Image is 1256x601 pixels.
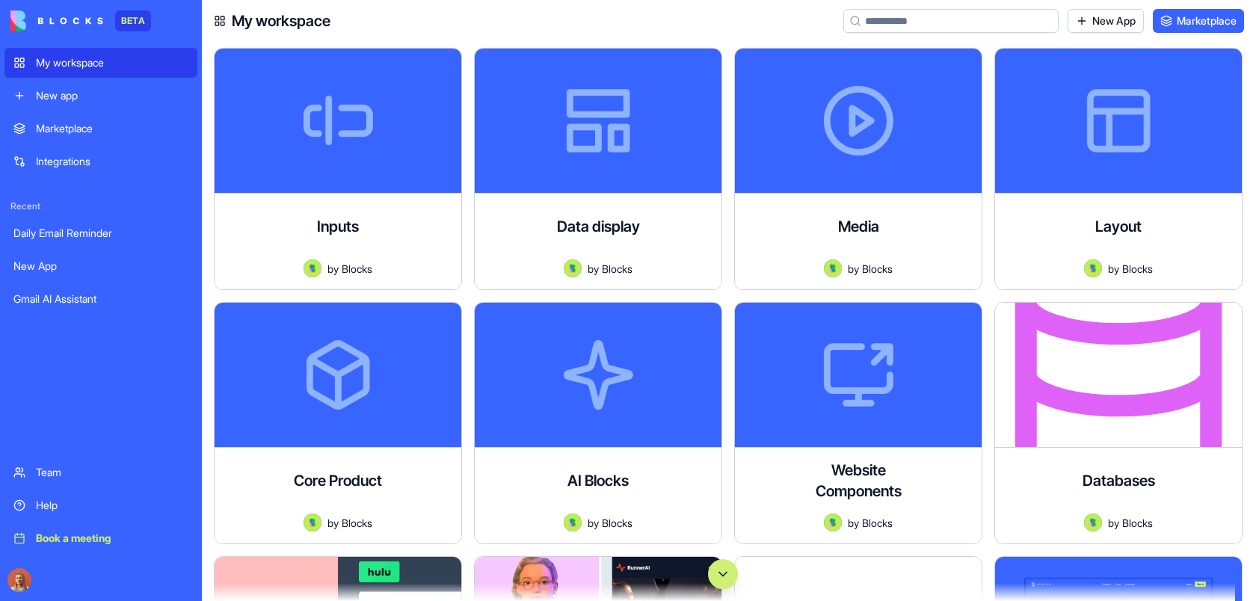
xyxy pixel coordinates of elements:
[115,10,151,31] div: BETA
[798,460,918,502] h4: Website Components
[13,259,188,274] div: New App
[232,10,330,31] h4: My workspace
[7,568,31,592] img: Marina_gj5dtt.jpg
[602,261,632,277] span: Blocks
[13,292,188,306] div: Gmail AI Assistant
[36,88,188,103] div: New app
[10,10,151,31] a: BETA
[588,515,599,531] span: by
[824,259,842,277] img: Avatar
[4,200,197,212] span: Recent
[342,261,372,277] span: Blocks
[1153,9,1244,33] a: Marketplace
[708,559,738,589] button: Scroll to bottom
[734,48,982,290] a: MediaAvatarbyBlocks
[848,515,859,531] span: by
[474,48,722,290] a: Data displayAvatarbyBlocks
[4,114,197,144] a: Marketplace
[304,259,321,277] img: Avatar
[474,302,722,544] a: AI BlocksAvatarbyBlocks
[13,226,188,241] div: Daily Email Reminder
[1122,261,1153,277] span: Blocks
[10,10,103,31] img: logo
[1084,514,1102,531] img: Avatar
[4,457,197,487] a: Team
[557,216,640,237] h4: Data display
[564,514,582,531] img: Avatar
[848,261,859,277] span: by
[862,515,893,531] span: Blocks
[36,55,188,70] div: My workspace
[734,302,982,544] a: Website ComponentsAvatarbyBlocks
[36,154,188,169] div: Integrations
[1084,259,1102,277] img: Avatar
[36,121,188,136] div: Marketplace
[36,498,188,513] div: Help
[1122,515,1153,531] span: Blocks
[4,284,197,314] a: Gmail AI Assistant
[1083,470,1155,491] h4: Databases
[994,48,1243,290] a: LayoutAvatarbyBlocks
[1108,515,1119,531] span: by
[567,470,629,491] h4: AI Blocks
[4,490,197,520] a: Help
[294,470,382,491] h4: Core Product
[304,514,321,531] img: Avatar
[862,261,893,277] span: Blocks
[214,48,462,290] a: InputsAvatarbyBlocks
[4,48,197,78] a: My workspace
[1068,9,1144,33] a: New App
[36,531,188,546] div: Book a meeting
[994,302,1243,544] a: DatabasesAvatarbyBlocks
[327,261,339,277] span: by
[4,147,197,176] a: Integrations
[602,515,632,531] span: Blocks
[1095,216,1142,237] h4: Layout
[1108,261,1119,277] span: by
[317,216,359,237] h4: Inputs
[36,465,188,480] div: Team
[4,218,197,248] a: Daily Email Reminder
[588,261,599,277] span: by
[4,81,197,111] a: New app
[838,216,879,237] h4: Media
[4,523,197,553] a: Book a meeting
[327,515,339,531] span: by
[564,259,582,277] img: Avatar
[342,515,372,531] span: Blocks
[824,514,842,531] img: Avatar
[214,302,462,544] a: Core ProductAvatarbyBlocks
[4,251,197,281] a: New App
